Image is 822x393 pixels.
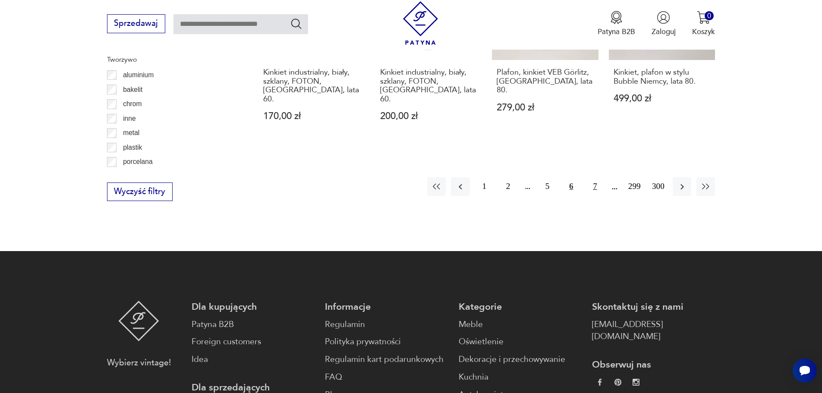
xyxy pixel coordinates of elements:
[192,336,315,348] a: Foreign customers
[614,94,711,103] p: 499,00 zł
[596,379,603,386] img: da9060093f698e4c3cedc1453eec5031.webp
[697,11,710,24] img: Ikona koszyka
[475,177,494,196] button: 1
[692,27,715,37] p: Koszyk
[497,103,594,112] p: 279,00 zł
[459,371,582,384] a: Kuchnia
[192,353,315,366] a: Idea
[123,142,142,153] p: plastik
[459,301,582,313] p: Kategorie
[123,69,154,81] p: aluminium
[459,336,582,348] a: Oświetlenie
[107,21,165,28] a: Sprzedawaj
[652,27,676,37] p: Zaloguj
[598,11,635,37] a: Ikona medaluPatyna B2B
[123,98,142,110] p: chrom
[380,112,477,121] p: 200,00 zł
[459,318,582,331] a: Meble
[592,318,715,343] a: [EMAIL_ADDRESS][DOMAIN_NAME]
[657,11,670,24] img: Ikonka użytkownika
[614,379,621,386] img: 37d27d81a828e637adc9f9cb2e3d3a8a.webp
[325,353,448,366] a: Regulamin kart podarunkowych
[123,113,135,124] p: inne
[562,177,580,196] button: 6
[625,177,644,196] button: 299
[652,11,676,37] button: Zaloguj
[123,171,145,182] p: porcelit
[610,11,623,24] img: Ikona medalu
[649,177,668,196] button: 300
[633,379,639,386] img: c2fd9cf7f39615d9d6839a72ae8e59e5.webp
[325,336,448,348] a: Polityka prywatności
[123,84,142,95] p: bakelit
[793,358,817,383] iframe: Smartsupp widget button
[123,127,139,138] p: metal
[499,177,517,196] button: 2
[692,11,715,37] button: 0Koszyk
[325,318,448,331] a: Regulamin
[118,301,159,341] img: Patyna - sklep z meblami i dekoracjami vintage
[107,182,173,201] button: Wyczyść filtry
[586,177,604,196] button: 7
[459,353,582,366] a: Dekoracje i przechowywanie
[192,301,315,313] p: Dla kupujących
[123,156,153,167] p: porcelana
[399,1,442,45] img: Patyna - sklep z meblami i dekoracjami vintage
[598,11,635,37] button: Patyna B2B
[497,68,594,94] h3: Plafon, kinkiet VEB Görlitz, [GEOGRAPHIC_DATA], lata 80.
[598,27,635,37] p: Patyna B2B
[614,68,711,86] h3: Kinkiet, plafon w stylu Bubble Niemcy, lata 80.
[538,177,557,196] button: 5
[325,371,448,384] a: FAQ
[107,54,234,65] p: Tworzywo
[380,68,477,104] h3: Kinkiet industrialny, biały, szklany, FOTON, [GEOGRAPHIC_DATA], lata 60.
[592,358,715,371] p: Obserwuj nas
[705,11,714,20] div: 0
[592,301,715,313] p: Skontaktuj się z nami
[263,112,360,121] p: 170,00 zł
[107,357,171,369] p: Wybierz vintage!
[192,318,315,331] a: Patyna B2B
[325,301,448,313] p: Informacje
[263,68,360,104] h3: Kinkiet industrialny, biały, szklany, FOTON, [GEOGRAPHIC_DATA], lata 60.
[107,14,165,33] button: Sprzedawaj
[290,17,302,30] button: Szukaj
